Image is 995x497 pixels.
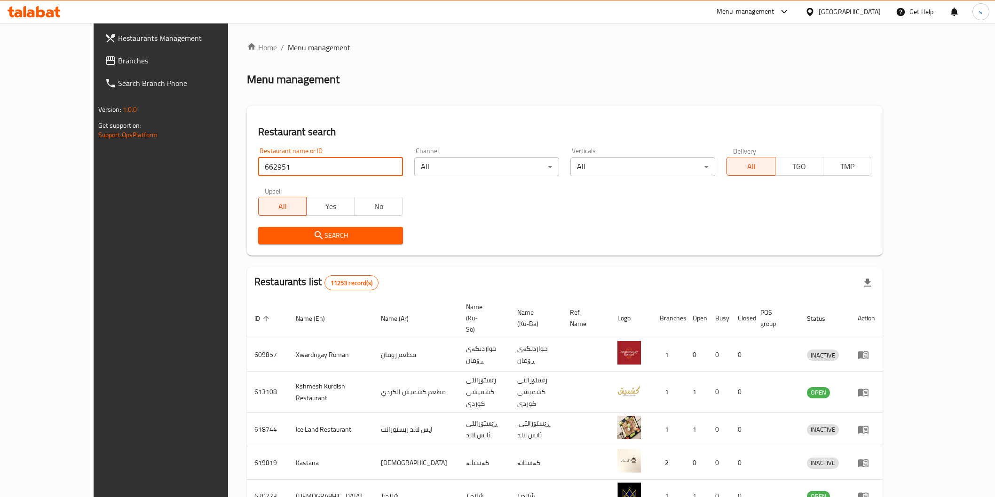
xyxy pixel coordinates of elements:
[733,148,757,154] label: Delivery
[807,349,839,361] div: INACTIVE
[281,42,284,53] li: /
[458,372,510,413] td: رێستۆرانتی کشمیشى كوردى
[858,387,875,398] div: Menu
[652,413,685,446] td: 1
[823,157,871,176] button: TMP
[373,338,458,372] td: مطعم رومان
[652,298,685,338] th: Branches
[97,72,260,94] a: Search Branch Phone
[979,7,982,17] span: s
[247,446,288,480] td: 619819
[510,446,562,480] td: کەستانە
[617,449,641,473] img: Kastana
[265,187,282,194] label: Upsell
[775,157,823,176] button: TGO
[731,160,771,173] span: All
[652,446,685,480] td: 2
[685,413,708,446] td: 1
[288,372,373,413] td: Kshmesh Kurdish Restaurant
[288,338,373,372] td: Xwardngay Roman
[807,424,839,435] span: INACTIVE
[685,372,708,413] td: 1
[98,103,121,116] span: Version:
[617,379,641,402] img: Kshmesh Kurdish Restaurant
[118,78,252,89] span: Search Branch Phone
[458,338,510,372] td: خواردنگەی ڕۆمان
[517,307,551,329] span: Name (Ku-Ba)
[355,197,403,216] button: No
[708,372,730,413] td: 0
[118,32,252,44] span: Restaurants Management
[359,200,399,213] span: No
[97,49,260,72] a: Branches
[708,338,730,372] td: 0
[247,42,277,53] a: Home
[730,372,753,413] td: 0
[324,275,379,290] div: Total records count
[381,313,421,324] span: Name (Ar)
[118,55,252,66] span: Branches
[652,338,685,372] td: 1
[258,125,871,139] h2: Restaurant search
[247,372,288,413] td: 613108
[819,7,881,17] div: [GEOGRAPHIC_DATA]
[858,424,875,435] div: Menu
[708,413,730,446] td: 0
[414,157,559,176] div: All
[807,387,830,398] div: OPEN
[97,27,260,49] a: Restaurants Management
[458,413,510,446] td: ڕێستۆرانتی ئایس لاند
[288,413,373,446] td: Ice Land Restaurant
[708,446,730,480] td: 0
[296,313,337,324] span: Name (En)
[98,119,142,132] span: Get support on:
[858,457,875,468] div: Menu
[258,197,307,216] button: All
[510,338,562,372] td: خواردنگەی ڕۆمان
[310,200,351,213] span: Yes
[856,272,879,294] div: Export file
[708,298,730,338] th: Busy
[570,157,715,176] div: All
[730,298,753,338] th: Closed
[373,372,458,413] td: مطعم كشميش الكردي
[807,424,839,435] div: INACTIVE
[258,157,403,176] input: Search for restaurant name or ID..
[717,6,774,17] div: Menu-management
[247,72,340,87] h2: Menu management
[610,298,652,338] th: Logo
[730,446,753,480] td: 0
[373,413,458,446] td: ايس لاند ريستورانت
[858,349,875,360] div: Menu
[254,275,379,290] h2: Restaurants list
[617,416,641,439] img: Ice Land Restaurant
[510,372,562,413] td: رێستۆرانتی کشمیشى كوردى
[807,458,839,468] span: INACTIVE
[850,298,883,338] th: Action
[617,341,641,365] img: Xwardngay Roman
[727,157,775,176] button: All
[760,307,788,329] span: POS group
[258,227,403,244] button: Search
[570,307,599,329] span: Ref. Name
[807,313,837,324] span: Status
[730,413,753,446] td: 0
[123,103,137,116] span: 1.0.0
[652,372,685,413] td: 1
[325,279,378,287] span: 11253 record(s)
[288,42,350,53] span: Menu management
[306,197,355,216] button: Yes
[466,301,498,335] span: Name (Ku-So)
[247,413,288,446] td: 618744
[98,129,158,141] a: Support.OpsPlatform
[266,230,395,241] span: Search
[262,200,303,213] span: All
[827,160,868,173] span: TMP
[807,387,830,398] span: OPEN
[254,313,272,324] span: ID
[685,446,708,480] td: 0
[288,446,373,480] td: Kastana
[779,160,820,173] span: TGO
[730,338,753,372] td: 0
